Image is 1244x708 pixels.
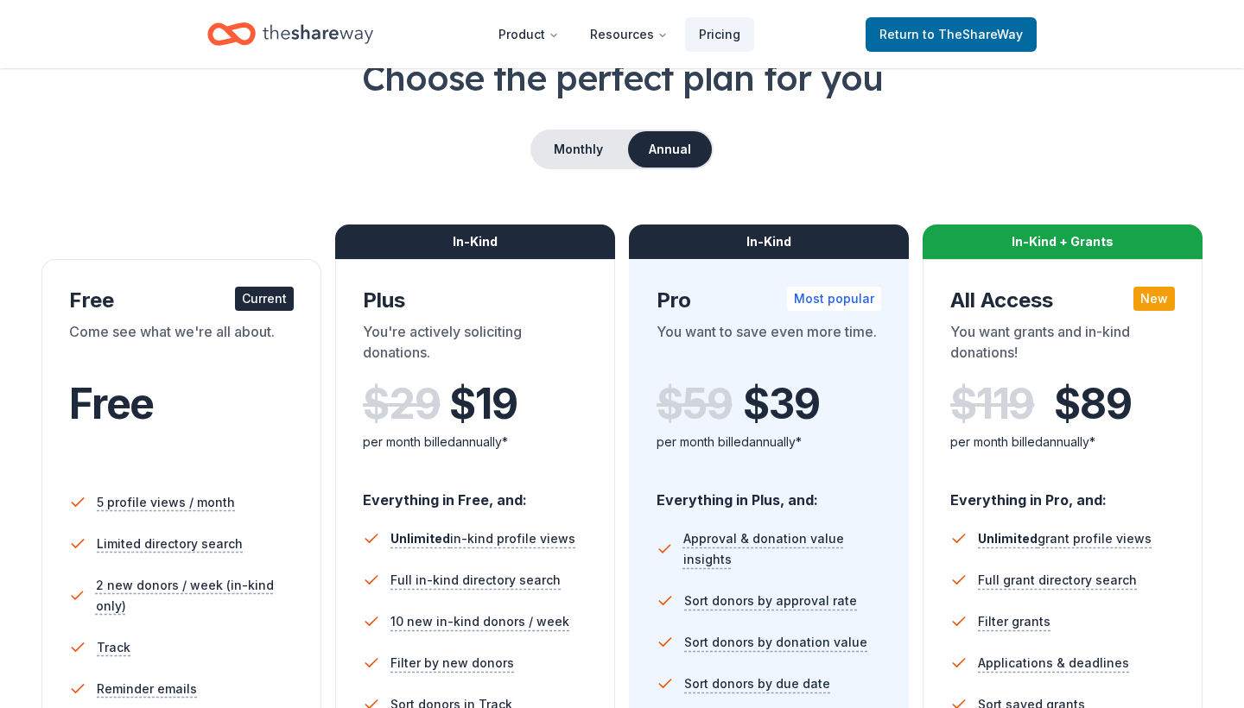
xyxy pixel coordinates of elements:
[363,475,587,511] div: Everything in Free, and:
[390,653,514,673] span: Filter by new donors
[363,321,587,370] div: You're actively soliciting donations.
[69,378,154,429] span: Free
[363,432,587,452] div: per month billed annually*
[97,534,243,554] span: Limited directory search
[576,17,682,52] button: Resources
[69,321,294,370] div: Come see what we're all about.
[390,611,569,632] span: 10 new in-kind donors / week
[1054,380,1131,428] span: $ 89
[923,224,1203,259] div: In-Kind + Grants
[866,17,1037,52] a: Returnto TheShareWay
[684,591,857,611] span: Sort donors by approval rate
[41,54,1203,102] h1: Choose the perfect plan for you
[978,531,1152,546] span: grant profile views
[657,321,881,370] div: You want to save even more time.
[485,17,573,52] button: Product
[390,531,575,546] span: in-kind profile views
[743,380,819,428] span: $ 39
[978,570,1137,591] span: Full grant directory search
[485,14,754,54] nav: Main
[629,224,909,259] div: In-Kind
[950,287,1175,314] div: All Access
[685,17,754,52] a: Pricing
[684,673,830,694] span: Sort donors by due date
[879,24,1023,45] span: Return
[97,637,130,658] span: Track
[657,475,881,511] div: Everything in Plus, and:
[363,287,587,314] div: Plus
[390,570,561,591] span: Full in-kind directory search
[950,432,1175,452] div: per month billed annually*
[207,14,373,54] a: Home
[532,131,625,168] button: Monthly
[390,531,450,546] span: Unlimited
[978,531,1038,546] span: Unlimited
[923,27,1023,41] span: to TheShareWay
[1133,287,1175,311] div: New
[684,632,867,653] span: Sort donors by donation value
[683,528,881,570] span: Approval & donation value insights
[335,224,615,259] div: In-Kind
[96,575,294,616] span: 2 new donors / week (in-kind only)
[978,611,1050,632] span: Filter grants
[950,475,1175,511] div: Everything in Pro, and:
[449,380,517,428] span: $ 19
[97,679,197,699] span: Reminder emails
[69,287,294,314] div: Free
[628,131,712,168] button: Annual
[787,287,881,311] div: Most popular
[97,492,235,513] span: 5 profile views / month
[657,287,881,314] div: Pro
[978,653,1129,673] span: Applications & deadlines
[950,321,1175,370] div: You want grants and in-kind donations!
[657,432,881,452] div: per month billed annually*
[235,287,294,311] div: Current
